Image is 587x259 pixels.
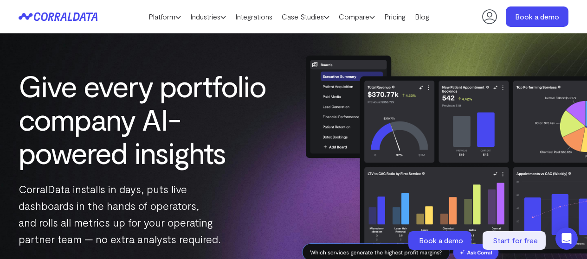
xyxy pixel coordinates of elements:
[419,236,463,245] span: Book a demo
[493,236,538,245] span: Start for free
[19,181,275,247] p: CorralData installs in days, puts live dashboards in the hands of operators, and rolls all metric...
[408,231,473,250] a: Book a demo
[334,10,380,24] a: Compare
[277,10,334,24] a: Case Studies
[19,69,275,169] h1: Give every portfolio company AI-powered insights
[555,227,578,250] div: Open Intercom Messenger
[410,10,434,24] a: Blog
[380,10,410,24] a: Pricing
[506,6,568,27] a: Book a demo
[144,10,186,24] a: Platform
[483,231,548,250] a: Start for free
[231,10,277,24] a: Integrations
[186,10,231,24] a: Industries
